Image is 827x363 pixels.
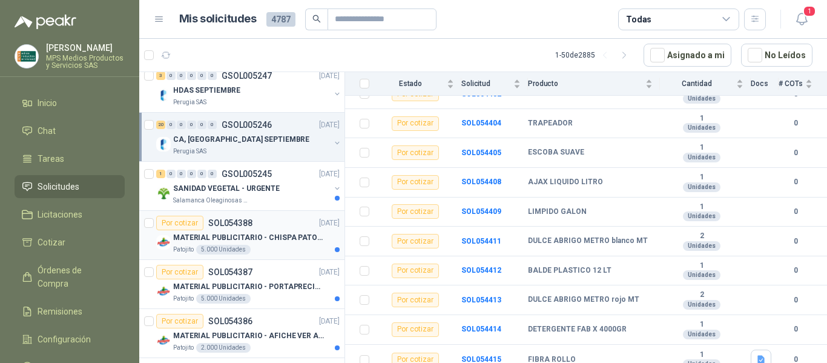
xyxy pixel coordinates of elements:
[461,296,501,304] a: SOL054413
[779,72,827,96] th: # COTs
[156,284,171,299] img: Company Logo
[528,295,639,305] b: DULCE ABRIGO METRO rojo MT
[319,267,340,278] p: [DATE]
[683,300,720,310] div: Unidades
[173,343,194,353] p: Patojito
[660,261,743,271] b: 1
[38,124,56,138] span: Chat
[173,196,249,205] p: Salamanca Oleaginosas SAS
[319,119,340,131] p: [DATE]
[660,231,743,241] b: 2
[173,85,240,96] p: HDAS SEPTIEMBRE
[779,79,803,88] span: # COTs
[779,147,812,159] b: 0
[683,182,720,192] div: Unidades
[779,176,812,188] b: 0
[528,236,648,246] b: DULCE ABRIGO METRO blanco MT
[660,173,743,182] b: 1
[139,260,344,309] a: Por cotizarSOL054387[DATE] Company LogoMATERIAL PUBLICITARIO - PORTAPRECIOS VER ADJUNTOPatojito5....
[15,328,125,351] a: Configuración
[392,322,439,337] div: Por cotizar
[38,152,64,165] span: Tareas
[319,168,340,180] p: [DATE]
[660,202,743,212] b: 1
[222,170,272,178] p: GSOL005245
[156,170,165,178] div: 1
[555,45,634,65] div: 1 - 50 de 2885
[166,72,176,80] div: 0
[15,119,125,142] a: Chat
[392,234,439,248] div: Por cotizar
[173,294,194,304] p: Patojito
[38,96,57,110] span: Inicio
[660,290,743,300] b: 2
[15,231,125,254] a: Cotizar
[392,204,439,219] div: Por cotizar
[319,70,340,82] p: [DATE]
[196,294,251,304] div: 5.000 Unidades
[660,114,743,124] b: 1
[779,324,812,335] b: 0
[173,147,206,156] p: Perugia SAS
[660,350,743,360] b: 1
[461,119,501,127] b: SOL054404
[683,241,720,251] div: Unidades
[196,343,251,353] div: 2.000 Unidades
[179,10,257,28] h1: Mis solicitudes
[377,79,444,88] span: Estado
[156,216,203,230] div: Por cotizar
[166,170,176,178] div: 0
[528,119,573,128] b: TRAPEADOR
[779,295,812,306] b: 0
[319,316,340,327] p: [DATE]
[683,211,720,221] div: Unidades
[392,145,439,160] div: Por cotizar
[222,121,272,129] p: GSOL005246
[644,44,731,67] button: Asignado a mi
[15,45,38,68] img: Company Logo
[779,206,812,218] b: 0
[173,330,324,342] p: MATERIAL PUBLICITARIO - AFICHE VER ADJUNTO
[156,265,203,279] div: Por cotizar
[38,180,79,193] span: Solicitudes
[528,148,584,158] b: ESCOBA SUAVE
[208,121,217,129] div: 0
[15,147,125,170] a: Tareas
[528,266,611,276] b: BALDE PLASTICO 12 LT
[392,175,439,190] div: Por cotizar
[197,170,206,178] div: 0
[528,79,643,88] span: Producto
[156,235,171,250] img: Company Logo
[803,5,816,17] span: 1
[197,72,206,80] div: 0
[156,186,171,201] img: Company Logo
[15,203,125,226] a: Licitaciones
[660,143,743,153] b: 1
[779,118,812,129] b: 0
[660,320,743,330] b: 1
[461,266,501,275] b: SOL054412
[461,237,501,245] a: SOL054411
[461,148,501,157] a: SOL054405
[683,330,720,339] div: Unidades
[139,211,344,260] a: Por cotizarSOL054388[DATE] Company LogoMATERIAL PUBLICITARIO - CHISPA PATOJITO VER ADJUNTOPatojit...
[173,183,280,195] p: SANIDAD VEGETAL - URGENTE
[156,333,171,348] img: Company Logo
[38,208,82,221] span: Licitaciones
[15,15,76,29] img: Logo peakr
[15,300,125,323] a: Remisiones
[528,178,603,187] b: AJAX LIQUIDO LITRO
[392,264,439,278] div: Por cotizar
[208,72,217,80] div: 0
[528,325,627,335] b: DETERGENTE FAB X 4000GR
[208,317,252,325] p: SOL054386
[196,245,251,255] div: 5.000 Unidades
[461,72,528,96] th: Solicitud
[38,305,82,318] span: Remisiones
[222,72,272,80] p: GSOL005247
[15,175,125,198] a: Solicitudes
[683,270,720,280] div: Unidades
